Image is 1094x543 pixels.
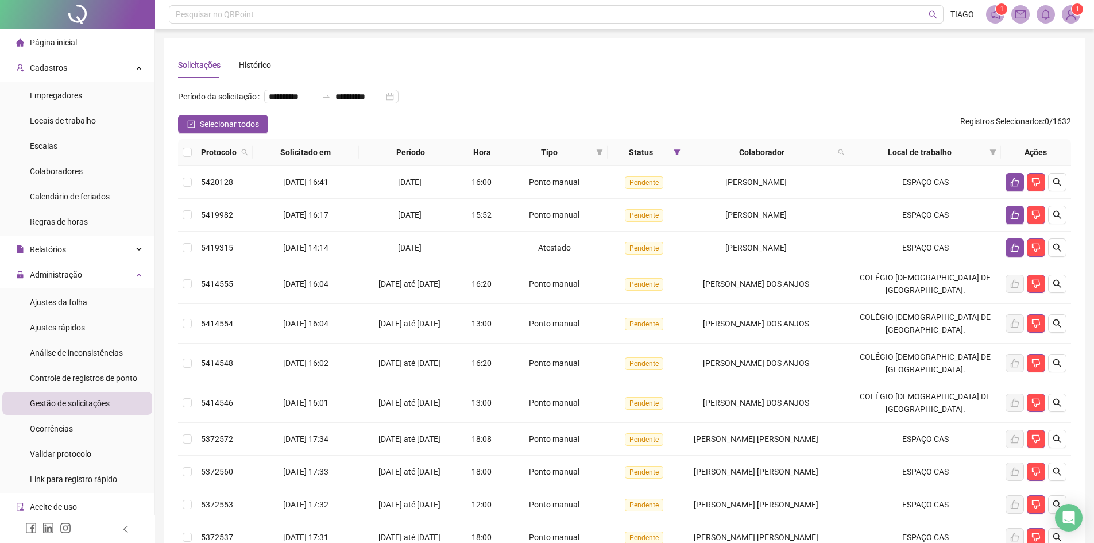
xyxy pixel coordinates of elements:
span: 1 [1000,5,1004,13]
span: Administração [30,270,82,279]
span: Validar protocolo [30,449,91,459]
span: [DATE] 16:41 [283,178,328,187]
span: [DATE] 16:01 [283,398,328,407]
span: instagram [60,522,71,534]
span: 5372537 [201,533,233,542]
span: Pendente [625,318,663,330]
span: Ponto manual [529,359,579,368]
span: Pendente [625,278,663,291]
span: filter [596,149,603,156]
th: Hora [462,139,502,166]
span: Pendente [625,242,663,255]
span: Selecionar todos [200,118,259,130]
span: Calendário de feriados [30,192,110,201]
span: Link para registro rápido [30,475,117,484]
th: Período [359,139,462,166]
span: 5372553 [201,500,233,509]
span: dislike [1031,359,1041,368]
span: like [1010,243,1019,252]
span: [PERSON_NAME] [PERSON_NAME] [694,533,818,542]
span: search [1053,500,1062,509]
span: Locais de trabalho [30,116,96,125]
span: swap-right [322,92,331,101]
sup: 1 [996,3,1007,15]
span: search [1053,319,1062,328]
span: [DATE] até [DATE] [378,434,440,444]
td: ESPAÇO CAS [849,423,1001,456]
span: Pendente [625,357,663,370]
span: [DATE] até [DATE] [378,398,440,407]
span: 18:00 [471,467,492,476]
td: ESPAÇO CAS [849,199,1001,232]
span: 18:08 [471,434,492,444]
div: Open Intercom Messenger [1055,504,1083,532]
span: - [480,243,482,252]
label: Período da solicitação [178,87,264,106]
span: search [1053,279,1062,288]
span: [PERSON_NAME] DOS ANJOS [703,359,809,368]
span: Empregadores [30,91,82,100]
span: [DATE] 16:04 [283,319,328,328]
span: 5419315 [201,243,233,252]
td: ESPAÇO CAS [849,166,1001,199]
span: filter [674,149,681,156]
span: Ponto manual [529,533,579,542]
span: Cadastros [30,63,67,72]
span: 16:20 [471,359,492,368]
span: 5414546 [201,398,233,407]
span: user-add [16,64,24,72]
span: 1 [1076,5,1080,13]
span: search [1053,210,1062,219]
span: linkedin [42,522,54,534]
span: Página inicial [30,38,77,47]
span: 5372560 [201,467,233,476]
span: Ponto manual [529,319,579,328]
span: 5419982 [201,210,233,219]
span: dislike [1031,434,1041,444]
span: Status [612,146,669,159]
span: Ponto manual [529,467,579,476]
span: [PERSON_NAME] [PERSON_NAME] [694,500,818,509]
span: search [836,144,847,161]
span: search [1053,178,1062,187]
span: dislike [1031,319,1041,328]
span: facebook [25,522,37,534]
span: [DATE] até [DATE] [378,279,440,288]
span: filter [987,144,999,161]
span: dislike [1031,500,1041,509]
span: Ajustes rápidos [30,323,85,332]
span: 18:00 [471,533,492,542]
span: Escalas [30,141,57,151]
span: [DATE] 17:33 [283,467,328,476]
span: 12:00 [471,500,492,509]
span: dislike [1031,533,1041,542]
span: like [1010,210,1019,219]
td: COLÉGIO [DEMOGRAPHIC_DATA] DE [GEOGRAPHIC_DATA]. [849,344,1001,383]
span: search [838,149,845,156]
span: audit [16,503,24,511]
span: lock [16,271,24,279]
span: [DATE] até [DATE] [378,467,440,476]
span: check-square [187,120,195,128]
div: Ações [1006,146,1066,159]
span: 5420128 [201,178,233,187]
span: Ponto manual [529,500,579,509]
span: to [322,92,331,101]
span: bell [1041,9,1051,20]
span: dislike [1031,467,1041,476]
span: search [1053,243,1062,252]
span: Regras de horas [30,217,88,226]
span: Relatórios [30,245,66,254]
span: [PERSON_NAME] [725,178,787,187]
span: dislike [1031,210,1041,219]
span: [PERSON_NAME] [PERSON_NAME] [694,434,818,444]
td: ESPAÇO CAS [849,232,1001,264]
span: Ponto manual [529,434,579,444]
span: Pendente [625,466,663,479]
span: dislike [1031,279,1041,288]
span: [PERSON_NAME] DOS ANJOS [703,319,809,328]
span: 15:52 [471,210,492,219]
span: [DATE] até [DATE] [378,359,440,368]
span: [PERSON_NAME] DOS ANJOS [703,398,809,407]
span: dislike [1031,178,1041,187]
